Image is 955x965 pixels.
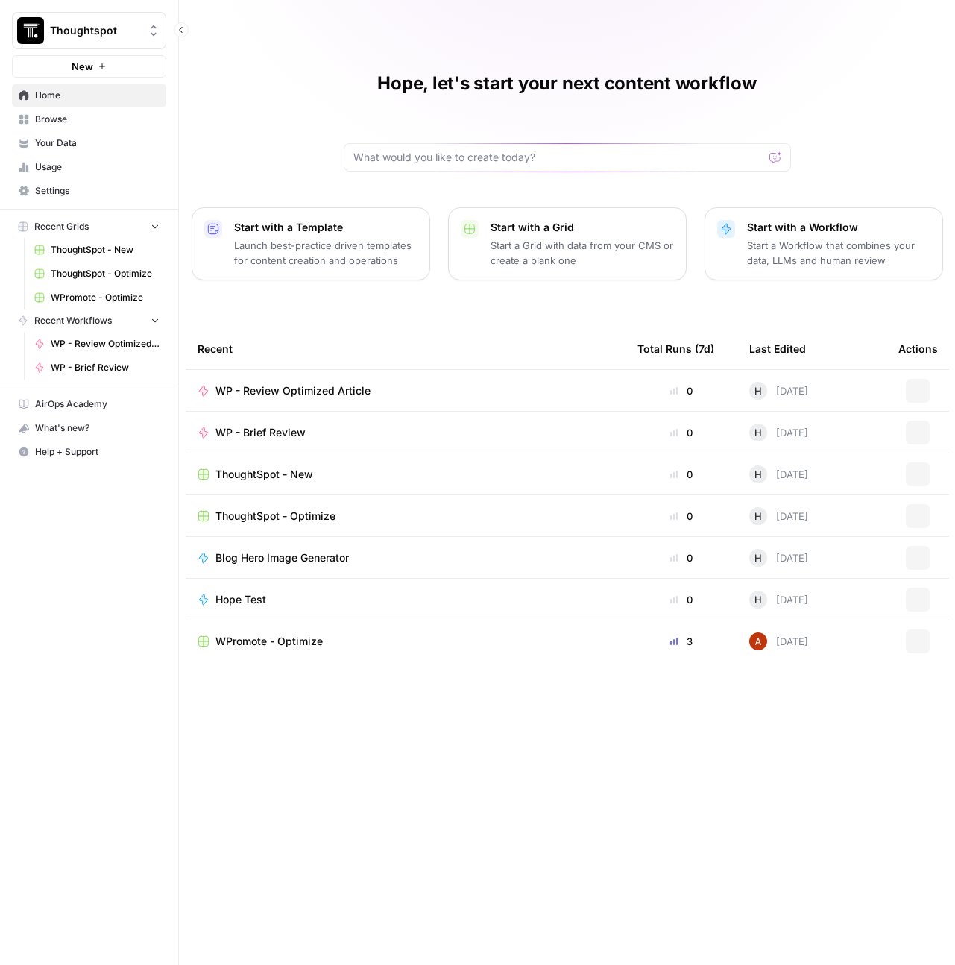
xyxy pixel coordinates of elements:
a: WPromote - Optimize [28,286,166,309]
span: H [754,550,762,565]
div: [DATE] [749,591,808,609]
button: New [12,55,166,78]
span: WP - Review Optimized Article [51,337,160,351]
a: WP - Brief Review [28,356,166,380]
h1: Hope, let's start your next content workflow [377,72,756,95]
a: AirOps Academy [12,392,166,416]
div: [DATE] [749,465,808,483]
p: Start with a Template [234,220,417,235]
button: Start with a GridStart a Grid with data from your CMS or create a blank one [448,207,687,280]
p: Launch best-practice driven templates for content creation and operations [234,238,417,268]
button: Start with a TemplateLaunch best-practice driven templates for content creation and operations [192,207,430,280]
span: ThoughtSpot - New [51,243,160,257]
span: WP - Brief Review [215,425,306,440]
input: What would you like to create today? [353,150,763,165]
a: ThoughtSpot - Optimize [28,262,166,286]
div: 0 [637,383,725,398]
button: Workspace: Thoughtspot [12,12,166,49]
a: WPromote - Optimize [198,634,614,649]
a: WP - Review Optimized Article [198,383,614,398]
span: Hope Test [215,592,266,607]
div: [DATE] [749,632,808,650]
div: Recent [198,328,614,369]
img: vrq4y4cr1c7o18g7bic8abpwgxlg [749,632,767,650]
a: Usage [12,155,166,179]
div: 3 [637,634,725,649]
a: Blog Hero Image Generator [198,550,614,565]
span: ThoughtSpot - New [215,467,313,482]
div: 0 [637,467,725,482]
span: Thoughtspot [50,23,140,38]
a: ThoughtSpot - New [198,467,614,482]
a: Home [12,84,166,107]
span: Recent Grids [34,220,89,233]
span: Your Data [35,136,160,150]
button: Recent Workflows [12,309,166,332]
a: WP - Brief Review [198,425,614,440]
p: Start with a Grid [491,220,674,235]
span: H [754,467,762,482]
div: Total Runs (7d) [637,328,714,369]
span: H [754,592,762,607]
span: ThoughtSpot - Optimize [215,509,335,524]
span: WPromote - Optimize [51,291,160,304]
img: Thoughtspot Logo [17,17,44,44]
div: What's new? [13,417,166,439]
span: Settings [35,184,160,198]
button: Recent Grids [12,216,166,238]
button: Help + Support [12,440,166,464]
a: ThoughtSpot - New [28,238,166,262]
span: AirOps Academy [35,397,160,411]
span: WP - Brief Review [51,361,160,374]
span: Help + Support [35,445,160,459]
div: [DATE] [749,507,808,525]
span: WPromote - Optimize [215,634,323,649]
div: [DATE] [749,382,808,400]
span: WP - Review Optimized Article [215,383,371,398]
p: Start a Grid with data from your CMS or create a blank one [491,238,674,268]
div: [DATE] [749,424,808,441]
span: Usage [35,160,160,174]
span: Blog Hero Image Generator [215,550,349,565]
a: ThoughtSpot - Optimize [198,509,614,524]
div: 0 [637,592,725,607]
span: H [754,425,762,440]
div: Last Edited [749,328,806,369]
div: [DATE] [749,549,808,567]
a: Your Data [12,131,166,155]
button: What's new? [12,416,166,440]
div: 0 [637,550,725,565]
p: Start a Workflow that combines your data, LLMs and human review [747,238,930,268]
div: Actions [898,328,938,369]
span: New [72,59,93,74]
span: ThoughtSpot - Optimize [51,267,160,280]
div: 0 [637,425,725,440]
a: Hope Test [198,592,614,607]
p: Start with a Workflow [747,220,930,235]
div: 0 [637,509,725,524]
span: Home [35,89,160,102]
span: H [754,383,762,398]
span: Browse [35,113,160,126]
span: Recent Workflows [34,314,112,327]
span: H [754,509,762,524]
a: Settings [12,179,166,203]
a: WP - Review Optimized Article [28,332,166,356]
a: Browse [12,107,166,131]
button: Start with a WorkflowStart a Workflow that combines your data, LLMs and human review [705,207,943,280]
